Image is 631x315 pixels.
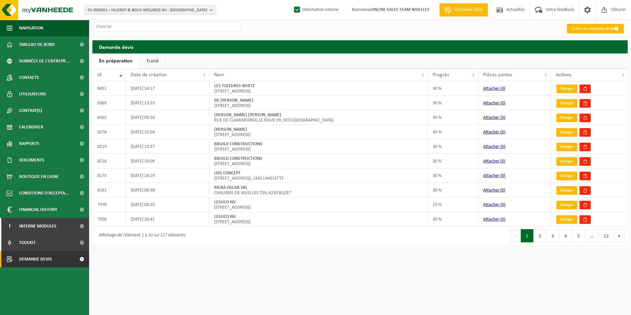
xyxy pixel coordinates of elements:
[556,215,577,224] a: Charger
[556,201,577,209] a: Charger
[19,86,46,102] span: Utilisateurs
[556,128,577,137] a: Charger
[502,173,504,178] span: 0
[214,113,281,118] strong: [PERSON_NAME] [PERSON_NAME]
[502,130,504,135] span: 0
[556,72,571,78] span: Actions
[439,3,488,17] a: Demande devis
[7,218,13,234] span: I
[502,101,504,106] span: 0
[428,154,478,168] td: 30 %
[209,197,428,212] td: [STREET_ADDRESS]
[126,197,209,212] td: [DATE] 08:35
[483,173,505,178] a: Attacher (0)
[428,96,478,110] td: 30 %
[140,53,165,69] a: Traité
[483,144,505,149] a: Attacher (0)
[502,188,504,193] span: 0
[126,139,209,154] td: [DATE] 13:37
[502,217,504,222] span: 0
[483,130,505,135] a: Attacher (0)
[209,81,428,96] td: [STREET_ADDRESS]
[556,85,577,93] a: Charger
[371,7,429,12] strong: ONLINE SALES TEAM NIVELLES
[126,81,209,96] td: [DATE] 14:17
[126,168,209,183] td: [DATE] 14:29
[214,214,236,219] strong: LESUCO NV
[92,40,628,53] h2: Demande devis
[126,110,209,125] td: [DATE] 09:24
[483,86,505,91] a: Attacher (0)
[556,114,577,122] a: Charger
[453,7,484,13] span: Demande devis
[428,168,478,183] td: 30 %
[92,96,126,110] td: 8369
[92,168,126,183] td: 8175
[483,217,505,222] a: Attacher (0)
[209,139,428,154] td: [STREET_ADDRESS]
[131,72,167,78] span: Date de création
[556,143,577,151] a: Charger
[92,81,126,96] td: 8451
[209,168,428,183] td: [STREET_ADDRESS]; 1342 LIMELETTE
[556,186,577,195] a: Charger
[214,171,241,176] strong: LDG CONCEPT
[126,125,209,139] td: [DATE] 15:58
[96,230,185,242] div: Affichage de l'élément 1 à 10 sur 117 éléments
[502,159,504,164] span: 0
[567,24,624,33] a: Créer un nouveau devis
[502,86,504,91] span: 0
[126,154,209,168] td: [DATE] 10:09
[556,172,577,180] a: Charger
[97,72,101,78] span: Id
[19,152,44,168] span: Documents
[92,197,126,212] td: 7978
[502,144,504,149] span: 0
[209,183,428,197] td: CHAUSSEE DE NIVELLES 729; 6230 BUZET
[209,110,428,125] td: RUE DE CLAMINFORGE,LE ROUX 19; 5070 [GEOGRAPHIC_DATA]
[19,201,57,218] span: Financial History
[126,183,209,197] td: [DATE] 08:48
[19,218,56,234] span: Interne modules
[214,200,236,205] strong: LESUCO NV
[556,99,577,108] a: Charger
[214,127,247,132] strong: [PERSON_NAME]
[214,84,255,88] strong: LES TOITURES WIRTZ
[19,251,52,267] span: Demande devis
[92,110,126,125] td: 8362
[510,229,521,242] button: Previous
[92,212,126,227] td: 7958
[556,157,577,166] a: Charger
[84,5,216,15] button: 01-000001 - VILLEROY & BOCH WELLNESS NV - [GEOGRAPHIC_DATA]
[19,168,59,185] span: Boutique en ligne
[428,110,478,125] td: 30 %
[214,156,262,161] strong: BBUILD CONSTRUCTIONS
[19,36,55,53] span: Tableau de bord
[547,229,559,242] button: 3
[92,22,241,32] input: Chercher
[293,5,339,15] label: Information interne
[483,115,505,120] a: Attacher (0)
[88,5,207,15] span: 01-000001 - VILLEROY & BOCH WELLNESS NV - [GEOGRAPHIC_DATA]
[209,154,428,168] td: [STREET_ADDRESS]
[92,53,139,69] a: En préparation
[585,229,599,242] span: …
[214,142,262,147] strong: BBUILD CONSTRUCTIONS
[614,229,624,242] button: Next
[428,139,478,154] td: 30 %
[483,159,505,164] a: Attacher (0)
[502,202,504,207] span: 0
[428,197,478,212] td: 15 %
[19,185,69,201] span: Conditions d'accepta...
[428,183,478,197] td: 30 %
[126,212,209,227] td: [DATE] 16:41
[521,229,534,242] button: 1
[483,202,505,207] a: Attacher (0)
[534,229,547,242] button: 2
[209,96,428,110] td: [STREET_ADDRESS]
[209,212,428,227] td: [STREET_ADDRESS]
[214,72,224,78] span: Nom
[428,81,478,96] td: 30 %
[92,139,126,154] td: 8219
[433,72,449,78] span: Progrès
